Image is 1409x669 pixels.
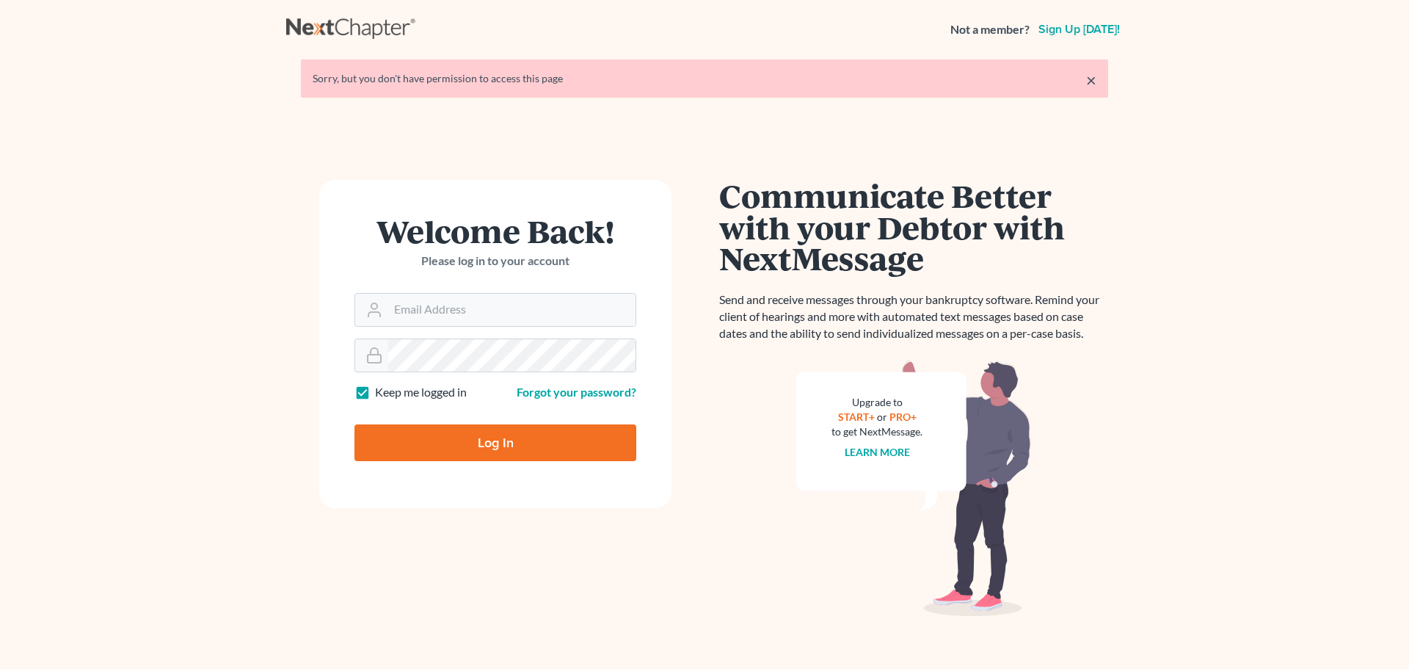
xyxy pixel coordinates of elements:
a: Forgot your password? [517,385,636,399]
strong: Not a member? [950,21,1030,38]
h1: Welcome Back! [354,215,636,247]
p: Send and receive messages through your bankruptcy software. Remind your client of hearings and mo... [719,292,1108,342]
input: Log In [354,424,636,461]
div: Upgrade to [831,395,922,410]
div: Sorry, but you don't have permission to access this page [313,71,1096,86]
a: × [1086,71,1096,89]
a: START+ [838,411,875,423]
h1: Communicate Better with your Debtor with NextMessage [719,180,1108,274]
span: or [877,411,887,423]
a: Learn more [845,446,910,458]
img: nextmessage_bg-59042aed3d76b12b5cd301f8e5b87938c9018125f34e5fa2b7a6b67550977c72.svg [796,360,1031,617]
label: Keep me logged in [375,384,467,401]
div: to get NextMessage. [831,424,922,439]
a: Sign up [DATE]! [1035,23,1123,35]
input: Email Address [388,294,636,326]
p: Please log in to your account [354,253,636,270]
a: PRO+ [889,411,917,423]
